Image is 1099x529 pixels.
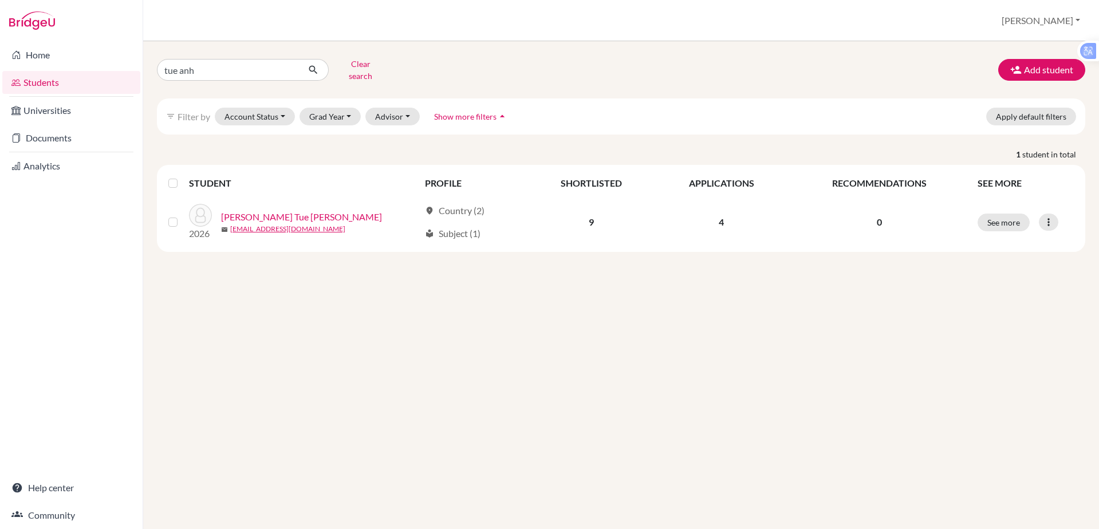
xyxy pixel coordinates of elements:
p: 0 [795,215,964,229]
p: 2026 [189,227,212,240]
button: Add student [998,59,1085,81]
th: STUDENT [189,169,418,197]
th: SHORTLISTED [528,169,655,197]
span: student in total [1022,148,1085,160]
a: Analytics [2,155,140,177]
span: mail [221,226,228,233]
td: 9 [528,197,655,247]
i: arrow_drop_up [497,110,508,122]
td: 4 [655,197,788,247]
a: Home [2,44,140,66]
i: filter_list [166,112,175,121]
span: Show more filters [434,112,497,121]
a: Documents [2,127,140,149]
button: Account Status [215,108,295,125]
span: Filter by [178,111,210,122]
th: PROFILE [418,169,528,197]
a: Help center [2,476,140,499]
span: location_on [425,206,434,215]
img: Bridge-U [9,11,55,30]
span: local_library [425,229,434,238]
th: SEE MORE [971,169,1081,197]
a: [PERSON_NAME] Tue [PERSON_NAME] [221,210,382,224]
button: Advisor [365,108,420,125]
a: [EMAIL_ADDRESS][DOMAIN_NAME] [230,224,345,234]
strong: 1 [1016,148,1022,160]
a: Students [2,71,140,94]
a: Universities [2,99,140,122]
div: Country (2) [425,204,484,218]
button: Apply default filters [986,108,1076,125]
input: Find student by name... [157,59,299,81]
a: Community [2,504,140,527]
button: Grad Year [300,108,361,125]
div: Subject (1) [425,227,480,240]
button: See more [978,214,1030,231]
img: Nguyen, Hoang Tue Anh [189,204,212,227]
th: APPLICATIONS [655,169,788,197]
button: Show more filtersarrow_drop_up [424,108,518,125]
button: Clear search [329,55,392,85]
button: [PERSON_NAME] [996,10,1085,31]
th: RECOMMENDATIONS [788,169,971,197]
